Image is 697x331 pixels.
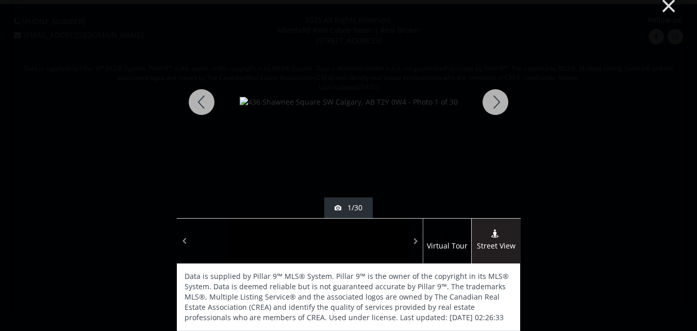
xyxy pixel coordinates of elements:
[423,219,472,263] a: virtual tour iconVirtual Tour
[240,97,458,107] img: 436 Shawnee Square SW Calgary, AB T2Y 0W4 - Photo 1 of 30
[335,203,362,213] div: 1/30
[177,263,520,330] div: Data is supplied by Pillar 9™ MLS® System. Pillar 9™ is the owner of the copyright in its MLS® Sy...
[472,240,521,252] span: Street View
[442,229,452,238] img: virtual tour icon
[423,240,471,252] span: Virtual Tour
